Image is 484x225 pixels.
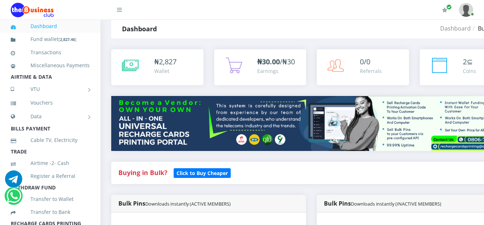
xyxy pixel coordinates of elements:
a: Cable TV, Electricity [11,132,90,148]
span: Renew/Upgrade Subscription [446,4,452,10]
small: [ ] [58,37,76,42]
b: Click to Buy Cheaper [177,170,228,176]
small: Downloads instantly (INACTIVE MEMBERS) [351,201,441,207]
small: Downloads instantly (ACTIVE MEMBERS) [145,201,231,207]
i: Renew/Upgrade Subscription [442,7,447,13]
a: Chat for support [6,193,21,205]
div: Earnings [257,67,295,75]
a: Vouchers [11,95,90,111]
a: VTU [11,80,90,98]
b: 2,827.46 [60,37,75,42]
span: 2 [463,57,467,66]
a: 0/0 Referrals [317,49,409,85]
img: Logo [11,3,54,17]
div: ₦ [154,56,177,67]
a: Dashboard [440,24,471,32]
div: Coins [463,67,476,75]
strong: Dashboard [122,24,157,33]
a: Click to Buy Cheaper [174,168,231,177]
img: User [459,3,473,17]
span: 0/0 [360,57,370,66]
a: Register a Referral [11,168,90,184]
div: ⊆ [463,56,476,67]
a: Fund wallet[2,827.46] [11,31,90,48]
strong: Buying in Bulk? [118,168,167,177]
a: Chat for support [5,176,22,188]
a: Transfer to Wallet [11,191,90,207]
a: Transfer to Bank [11,204,90,220]
span: 2,827 [159,57,177,66]
a: Transactions [11,44,90,61]
strong: Bulk Pins [324,199,441,207]
span: /₦30 [257,57,295,66]
strong: Bulk Pins [118,199,231,207]
a: ₦30.00/₦30 Earnings [214,49,306,85]
a: ₦2,827 Wallet [111,49,203,85]
a: Miscellaneous Payments [11,57,90,74]
a: Dashboard [11,18,90,35]
div: Wallet [154,67,177,75]
b: ₦30.00 [257,57,280,66]
a: Airtime -2- Cash [11,155,90,171]
div: Referrals [360,67,382,75]
a: Data [11,107,90,125]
